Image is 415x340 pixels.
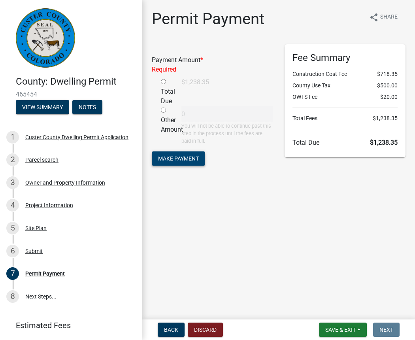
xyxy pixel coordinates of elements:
[6,176,19,189] div: 3
[25,202,73,208] div: Project Information
[146,55,279,74] div: Payment Amount
[16,100,69,114] button: View Summary
[25,225,47,231] div: Site Plan
[6,317,130,333] a: Estimated Fees
[155,77,175,106] div: Total Due
[292,93,398,101] li: OWTS Fee
[152,151,205,166] button: Make Payment
[16,91,126,98] span: 465454
[373,114,398,123] span: $1,238.35
[6,131,19,144] div: 1
[380,13,398,22] span: Share
[164,327,178,333] span: Back
[370,139,398,146] span: $1,238.35
[292,70,398,78] li: Construction Cost Fee
[6,199,19,212] div: 4
[16,8,75,68] img: Custer County, Colorado
[72,104,102,111] wm-modal-confirm: Notes
[25,271,65,276] div: Permit Payment
[6,290,19,303] div: 8
[6,153,19,166] div: 2
[6,222,19,234] div: 5
[188,323,223,337] button: Discard
[379,327,393,333] span: Next
[16,76,136,87] h4: County: Dwelling Permit
[152,65,273,74] div: Required
[155,106,175,145] div: Other Amount
[292,139,398,146] h6: Total Due
[377,81,398,90] span: $500.00
[25,134,128,140] div: Custer County Dwelling Permit Application
[72,100,102,114] button: Notes
[292,81,398,90] li: County Use Tax
[363,9,404,25] button: shareShare
[377,70,398,78] span: $718.35
[6,245,19,257] div: 6
[25,180,105,185] div: Owner and Property Information
[292,114,398,123] li: Total Fees
[319,323,367,337] button: Save & Exit
[369,13,379,22] i: share
[325,327,356,333] span: Save & Exit
[380,93,398,101] span: $20.00
[152,9,264,28] h1: Permit Payment
[292,52,398,64] h6: Fee Summary
[373,323,400,337] button: Next
[158,323,185,337] button: Back
[16,104,69,111] wm-modal-confirm: Summary
[25,157,58,162] div: Parcel search
[25,248,43,254] div: Submit
[6,267,19,280] div: 7
[158,155,199,161] span: Make Payment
